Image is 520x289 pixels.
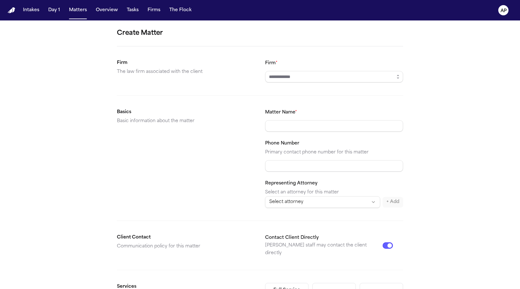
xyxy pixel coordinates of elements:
button: Overview [93,4,120,16]
button: Tasks [124,4,141,16]
h2: Client Contact [117,234,255,241]
p: Communication policy for this matter [117,243,255,250]
button: Intakes [20,4,42,16]
p: [PERSON_NAME] staff may contact the client directly [265,242,383,257]
button: Select attorney [265,196,380,208]
label: Matter Name [265,110,297,115]
label: Representing Attorney [265,181,317,186]
input: Select a firm [265,71,403,82]
label: Firm [265,61,278,66]
p: Basic information about the matter [117,117,255,125]
a: Home [8,7,15,13]
p: Primary contact phone number for this matter [265,149,403,156]
h2: Basics [117,108,255,116]
label: Phone Number [265,141,299,146]
button: Firms [145,4,163,16]
h1: Create Matter [117,28,403,38]
p: The law firm associated with the client [117,68,255,76]
h2: Firm [117,59,255,67]
button: The Flock [167,4,194,16]
button: Day 1 [46,4,63,16]
p: Select an attorney for this matter [265,189,403,196]
button: Matters [66,4,89,16]
label: Contact Client Directly [265,235,319,240]
img: Finch Logo [8,7,15,13]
